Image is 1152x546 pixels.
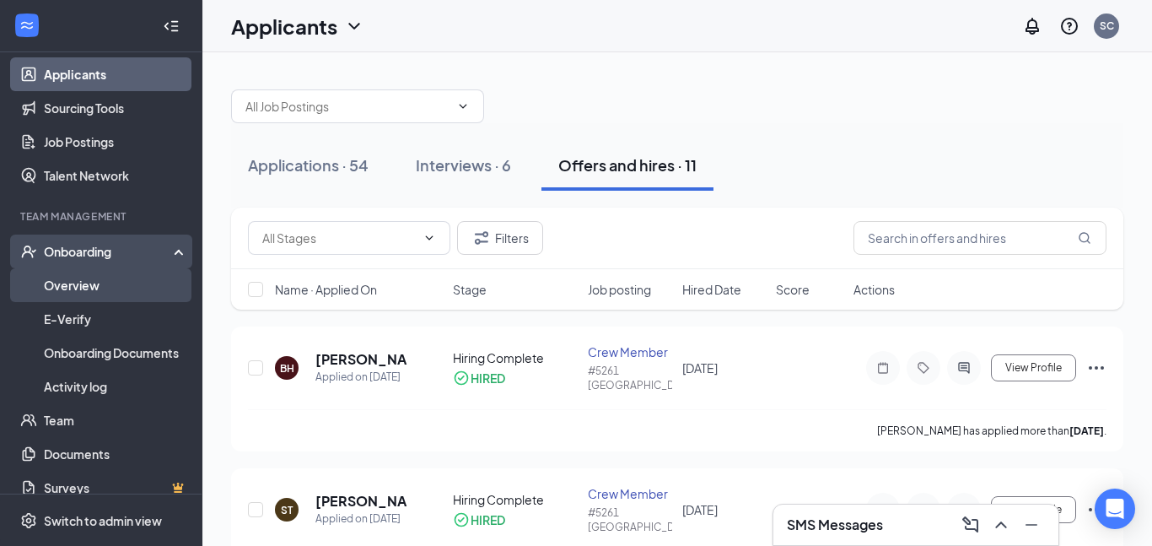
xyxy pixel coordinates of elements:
h5: [PERSON_NAME] [315,350,407,369]
b: [DATE] [1069,424,1104,437]
a: Applicants [44,57,188,91]
span: Score [776,281,810,298]
span: [DATE] [682,360,718,376]
svg: UserCheck [20,243,37,260]
svg: Note [873,503,893,516]
svg: Notifications [1022,16,1042,36]
svg: ComposeMessage [961,515,981,535]
button: ComposeMessage [957,511,984,538]
a: Documents [44,437,188,471]
svg: ActiveChat [954,503,974,516]
svg: Note [873,361,893,375]
svg: Filter [471,228,492,248]
div: Hiring Complete [453,491,579,508]
h5: [PERSON_NAME] [315,492,407,511]
div: Interviews · 6 [416,154,511,176]
button: Minimize [1018,511,1045,538]
span: Job posting [588,281,651,298]
a: Onboarding Documents [44,336,188,370]
div: #5261 [GEOGRAPHIC_DATA] [588,364,671,392]
h3: SMS Messages [787,516,883,534]
span: [DATE] [682,502,718,517]
div: BH [280,361,294,376]
svg: CheckmarkCircle [453,370,470,387]
svg: ChevronDown [344,16,364,36]
svg: QuestionInfo [1059,16,1079,36]
span: Stage [453,281,487,298]
svg: CheckmarkCircle [453,511,470,528]
svg: MagnifyingGlass [1078,231,1091,245]
span: Actions [853,281,895,298]
input: All Stages [262,229,416,247]
h1: Applicants [231,12,337,41]
svg: Ellipses [1086,500,1106,520]
svg: Minimize [1021,515,1042,535]
div: Applied on [DATE] [315,369,407,386]
a: Talent Network [44,159,188,192]
button: ChevronUp [988,511,1015,538]
span: Hired Date [682,281,741,298]
div: HIRED [471,370,505,387]
div: HIRED [471,511,505,528]
span: View Profile [1005,362,1062,374]
a: E-Verify [44,302,188,336]
a: Overview [44,268,188,302]
svg: WorkstreamLogo [19,17,35,34]
div: Hiring Complete [453,349,579,366]
div: Onboarding [44,243,174,260]
a: Activity log [44,370,188,403]
a: Team [44,403,188,437]
div: Applied on [DATE] [315,511,407,527]
svg: Collapse [163,18,180,35]
div: Offers and hires · 11 [558,154,697,176]
a: Job Postings [44,125,188,159]
svg: ChevronDown [423,231,436,245]
button: Filter Filters [457,221,543,255]
svg: Ellipses [1086,358,1106,378]
div: Open Intercom Messenger [1095,489,1135,529]
span: Name · Applied On [275,281,377,298]
a: Sourcing Tools [44,91,188,125]
div: #5261 [GEOGRAPHIC_DATA] [588,505,671,534]
div: Switch to admin view [44,512,162,529]
svg: Tag [913,361,934,375]
svg: Tag [913,503,934,516]
svg: ChevronUp [991,515,1011,535]
div: ST [281,503,293,517]
div: Team Management [20,209,185,224]
svg: Settings [20,512,37,529]
p: [PERSON_NAME] has applied more than . [877,424,1106,438]
svg: ChevronDown [456,100,470,113]
div: Crew Member [588,343,671,360]
div: Applications · 54 [248,154,369,176]
a: SurveysCrown [44,471,188,505]
input: Search in offers and hires [853,221,1106,255]
button: View Profile [991,354,1076,381]
button: View Profile [991,496,1076,523]
div: Crew Member [588,485,671,502]
svg: ActiveChat [954,361,974,375]
input: All Job Postings [245,97,449,116]
div: SC [1100,19,1114,33]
